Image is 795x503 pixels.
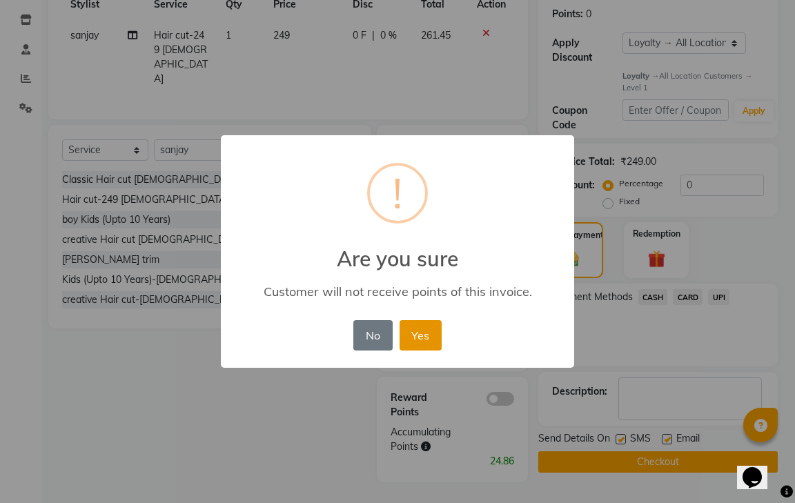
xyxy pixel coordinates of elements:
[737,448,781,489] iframe: chat widget
[393,166,402,221] div: !
[241,284,554,299] div: Customer will not receive points of this invoice.
[353,320,392,351] button: No
[400,320,442,351] button: Yes
[221,230,574,271] h2: Are you sure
